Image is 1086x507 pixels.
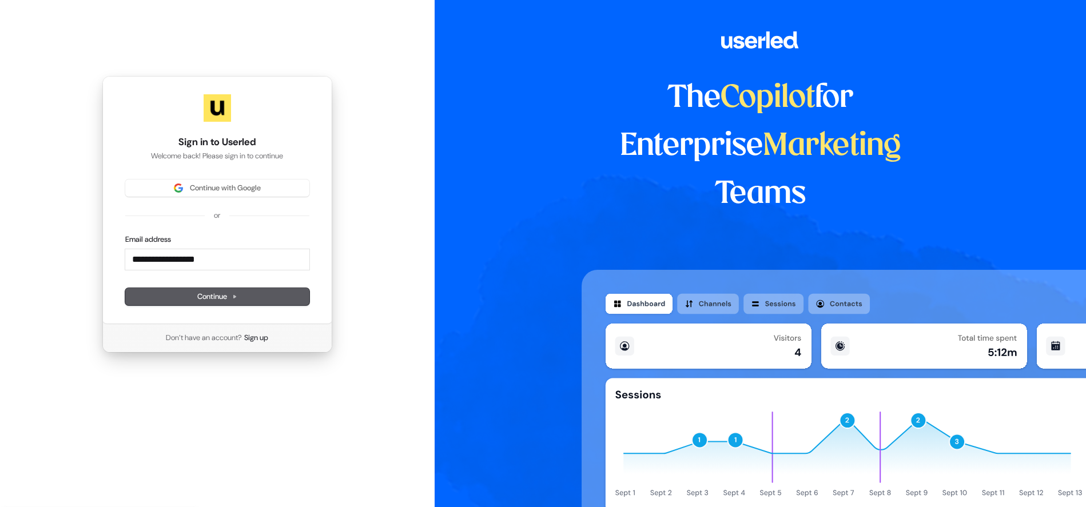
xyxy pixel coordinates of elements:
label: Email address [125,234,171,245]
span: Marketing [763,131,901,161]
p: or [214,210,220,221]
span: Don’t have an account? [166,333,242,343]
h1: The for Enterprise Teams [582,74,939,218]
h1: Sign in to Userled [125,135,309,149]
p: Welcome back! Please sign in to continue [125,151,309,161]
button: Sign in with GoogleContinue with Google [125,179,309,197]
span: Continue [197,292,237,302]
img: Userled [204,94,231,122]
span: Continue with Google [190,183,261,193]
span: Copilot [721,83,815,113]
a: Sign up [244,333,268,343]
img: Sign in with Google [174,183,183,193]
button: Continue [125,288,309,305]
